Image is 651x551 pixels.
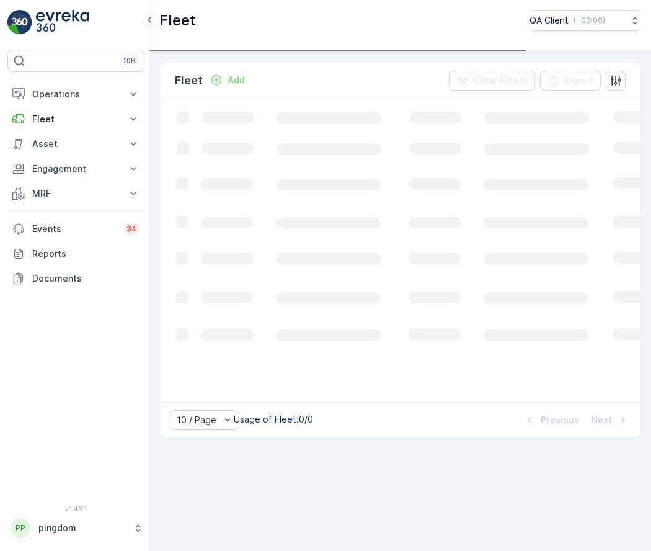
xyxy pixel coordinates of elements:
[32,163,120,175] p: Engagement
[32,88,120,101] p: Operations
[228,74,245,86] p: Add
[159,11,196,30] p: Fleet
[36,10,89,35] img: logo_light-DOdMpM7g.png
[7,156,144,181] button: Engagement
[123,56,136,66] p: ⌘B
[234,413,313,426] p: Usage of Fleet : 0/0
[573,16,605,25] p: ( +03:00 )
[38,522,127,534] p: pingdom
[7,515,144,541] button: PPpingdom
[565,74,593,87] p: Export
[175,72,203,89] p: Fleet
[591,414,612,426] p: Next
[7,217,144,241] a: Events34
[32,138,120,150] p: Asset
[541,414,579,426] p: Previous
[540,71,601,91] button: Export
[7,10,32,35] img: logo
[449,71,535,91] button: Clear Filters
[590,413,631,428] button: Next
[32,248,139,260] p: Reports
[32,187,120,200] p: MRF
[32,223,117,235] p: Events
[126,224,137,234] p: 34
[32,272,139,285] p: Documents
[529,10,641,31] button: QA Client(+03:00)
[7,181,144,206] button: MRF
[529,14,569,27] p: QA Client
[11,518,30,538] div: PP
[7,82,144,107] button: Operations
[474,74,528,87] p: Clear Filters
[522,413,580,428] button: Previous
[7,241,144,266] a: Reports
[7,132,144,156] button: Asset
[32,113,120,125] p: Fleet
[7,266,144,291] a: Documents
[7,505,144,513] span: v 1.48.1
[7,107,144,132] button: Fleet
[205,73,250,87] button: Add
